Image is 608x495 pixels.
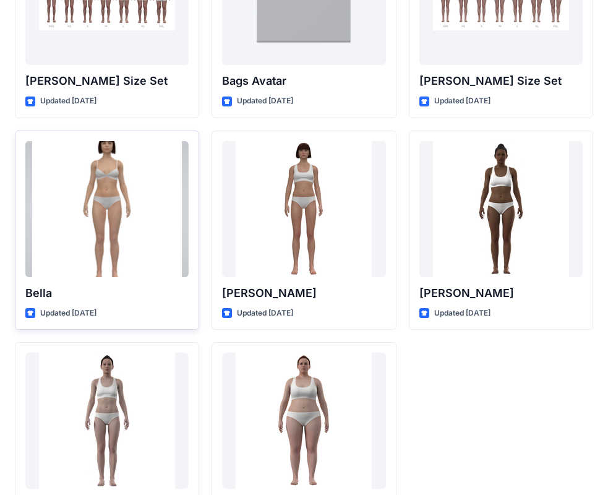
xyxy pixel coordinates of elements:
[222,72,385,90] p: Bags Avatar
[222,285,385,302] p: [PERSON_NAME]
[434,95,490,108] p: Updated [DATE]
[419,72,583,90] p: [PERSON_NAME] Size Set
[419,285,583,302] p: [PERSON_NAME]
[419,141,583,277] a: Gabrielle
[40,307,96,320] p: Updated [DATE]
[40,95,96,108] p: Updated [DATE]
[25,141,189,277] a: Bella
[25,72,189,90] p: [PERSON_NAME] Size Set
[222,141,385,277] a: Emma
[237,307,293,320] p: Updated [DATE]
[434,307,490,320] p: Updated [DATE]
[25,353,189,489] a: Lily
[25,285,189,302] p: Bella
[237,95,293,108] p: Updated [DATE]
[222,353,385,489] a: Sofia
